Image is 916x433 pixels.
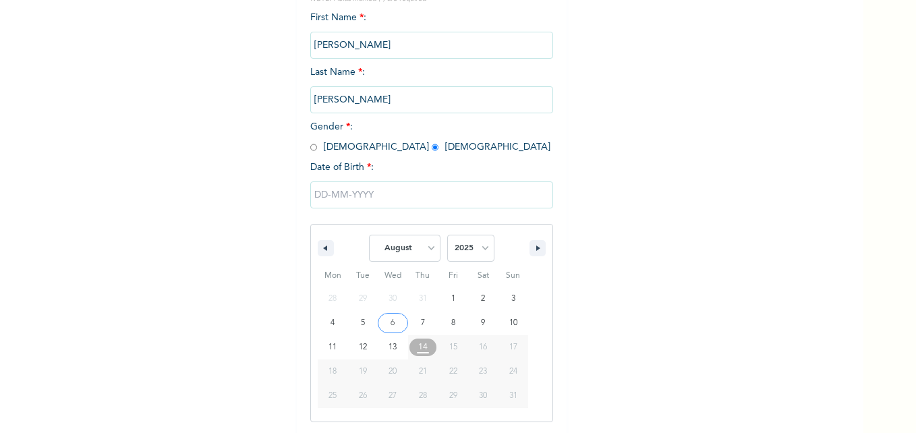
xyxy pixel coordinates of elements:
[509,311,517,335] span: 10
[359,384,367,408] span: 26
[318,265,348,287] span: Mon
[509,384,517,408] span: 31
[389,359,397,384] span: 20
[511,287,515,311] span: 3
[328,384,337,408] span: 25
[310,67,553,105] span: Last Name :
[451,287,455,311] span: 1
[378,311,408,335] button: 6
[361,311,365,335] span: 5
[408,359,438,384] button: 21
[328,359,337,384] span: 18
[479,359,487,384] span: 23
[498,335,528,359] button: 17
[408,335,438,359] button: 14
[408,311,438,335] button: 7
[438,384,468,408] button: 29
[310,32,553,59] input: Enter your first name
[451,311,455,335] span: 8
[348,335,378,359] button: 12
[498,384,528,408] button: 31
[408,265,438,287] span: Thu
[468,265,498,287] span: Sat
[348,311,378,335] button: 5
[468,311,498,335] button: 9
[418,335,428,359] span: 14
[419,384,427,408] span: 28
[408,384,438,408] button: 28
[378,384,408,408] button: 27
[318,359,348,384] button: 18
[468,335,498,359] button: 16
[378,359,408,384] button: 20
[509,335,517,359] span: 17
[438,265,468,287] span: Fri
[389,335,397,359] span: 13
[479,335,487,359] span: 16
[359,335,367,359] span: 12
[391,311,395,335] span: 6
[498,265,528,287] span: Sun
[449,335,457,359] span: 15
[438,287,468,311] button: 1
[468,384,498,408] button: 30
[318,384,348,408] button: 25
[438,359,468,384] button: 22
[449,384,457,408] span: 29
[449,359,457,384] span: 22
[509,359,517,384] span: 24
[481,287,485,311] span: 2
[318,311,348,335] button: 4
[378,335,408,359] button: 13
[468,359,498,384] button: 23
[389,384,397,408] span: 27
[310,13,553,50] span: First Name :
[331,311,335,335] span: 4
[359,359,367,384] span: 19
[479,384,487,408] span: 30
[419,359,427,384] span: 21
[310,161,374,175] span: Date of Birth :
[468,287,498,311] button: 2
[310,181,553,208] input: DD-MM-YYYY
[318,335,348,359] button: 11
[498,311,528,335] button: 10
[348,359,378,384] button: 19
[498,359,528,384] button: 24
[438,311,468,335] button: 8
[498,287,528,311] button: 3
[378,265,408,287] span: Wed
[421,311,425,335] span: 7
[310,86,553,113] input: Enter your last name
[348,384,378,408] button: 26
[348,265,378,287] span: Tue
[328,335,337,359] span: 11
[310,122,550,152] span: Gender : [DEMOGRAPHIC_DATA] [DEMOGRAPHIC_DATA]
[438,335,468,359] button: 15
[481,311,485,335] span: 9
